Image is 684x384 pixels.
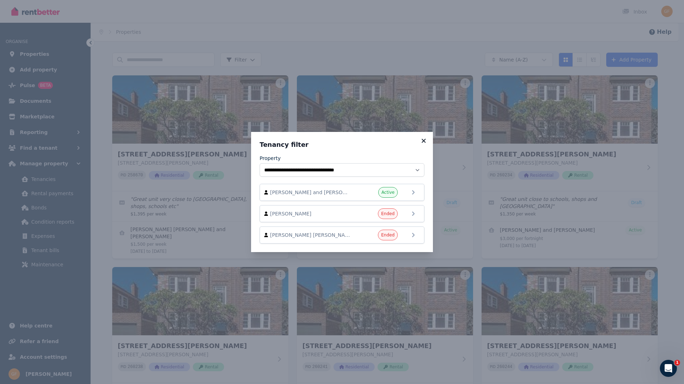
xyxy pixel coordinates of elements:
[381,232,395,238] span: Ended
[381,211,395,217] span: Ended
[260,140,424,149] h3: Tenancy filter
[381,190,395,195] span: Active
[674,360,680,366] span: 1
[260,184,424,201] a: [PERSON_NAME] and [PERSON_NAME]Active
[260,226,424,244] a: [PERSON_NAME] [PERSON_NAME] and [PERSON_NAME]Ended
[270,231,351,239] span: [PERSON_NAME] [PERSON_NAME] and [PERSON_NAME]
[260,205,424,222] a: [PERSON_NAME]Ended
[270,210,351,217] span: [PERSON_NAME]
[270,189,351,196] span: [PERSON_NAME] and [PERSON_NAME]
[260,155,281,162] label: Property
[660,360,677,377] iframe: Intercom live chat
